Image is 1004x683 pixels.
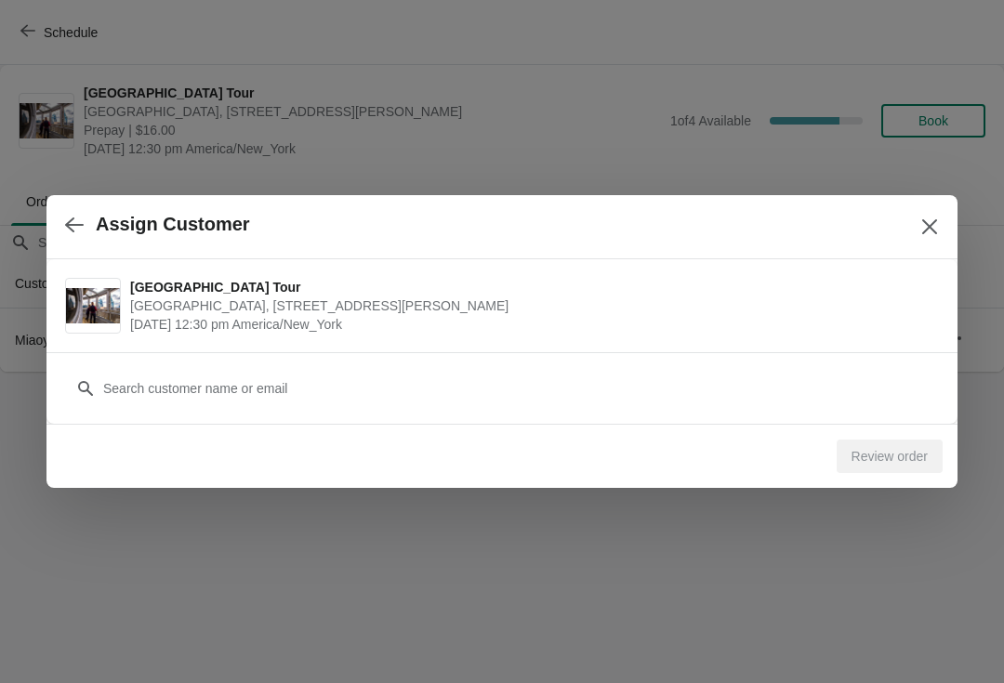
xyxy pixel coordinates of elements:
span: [GEOGRAPHIC_DATA], [STREET_ADDRESS][PERSON_NAME] [130,296,930,315]
span: [DATE] 12:30 pm America/New_York [130,315,930,334]
span: [GEOGRAPHIC_DATA] Tour [130,278,930,296]
button: Close [913,210,946,243]
img: City Hall Tower Tour | City Hall Visitor Center, 1400 John F Kennedy Boulevard Suite 121, Philade... [66,288,120,324]
h2: Assign Customer [96,214,250,235]
input: Search customer name or email [102,372,939,405]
